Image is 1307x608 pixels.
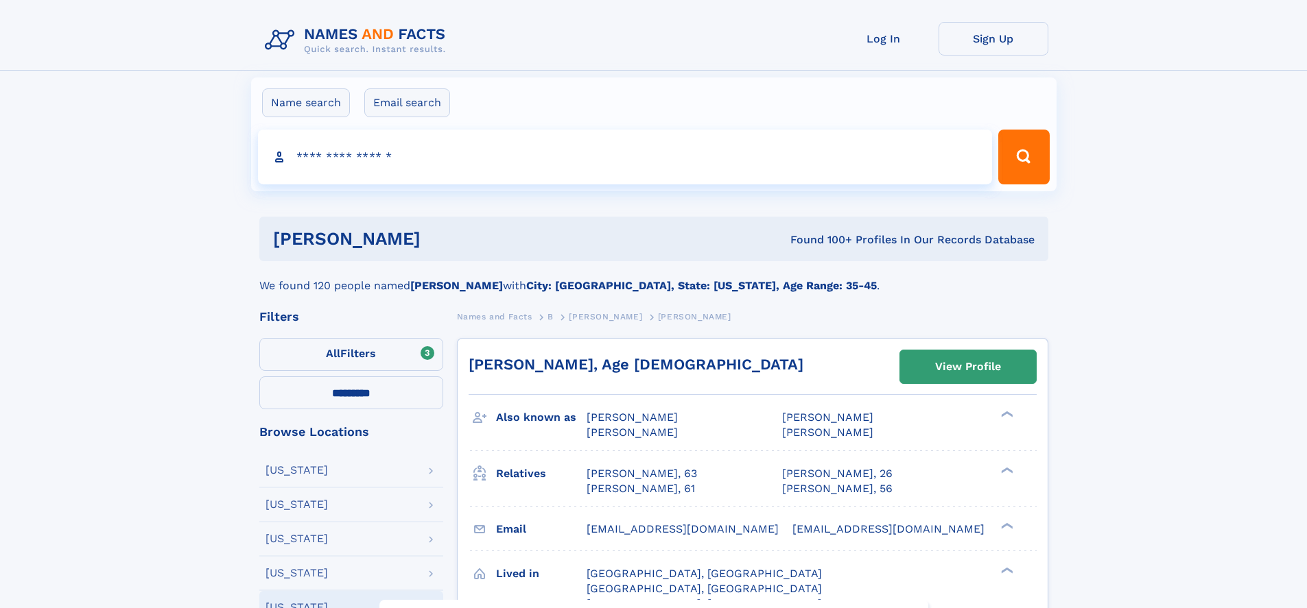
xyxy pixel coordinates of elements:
[587,582,822,595] span: [GEOGRAPHIC_DATA], [GEOGRAPHIC_DATA]
[998,521,1014,530] div: ❯
[364,88,450,117] label: Email search
[782,466,893,481] a: [PERSON_NAME], 26
[410,279,503,292] b: [PERSON_NAME]
[587,481,695,496] a: [PERSON_NAME], 61
[998,130,1049,184] button: Search Button
[605,232,1035,247] div: Found 100+ Profiles In Our Records Database
[526,279,877,292] b: City: [GEOGRAPHIC_DATA], State: [US_STATE], Age Range: 35-45
[587,567,822,580] span: [GEOGRAPHIC_DATA], [GEOGRAPHIC_DATA]
[259,338,443,371] label: Filters
[782,426,873,439] span: [PERSON_NAME]
[496,562,587,585] h3: Lived in
[939,22,1048,56] a: Sign Up
[496,406,587,429] h3: Also known as
[998,566,1014,574] div: ❯
[262,88,350,117] label: Name search
[266,533,328,544] div: [US_STATE]
[496,462,587,485] h3: Relatives
[998,465,1014,474] div: ❯
[587,522,779,535] span: [EMAIL_ADDRESS][DOMAIN_NAME]
[569,312,642,321] span: [PERSON_NAME]
[469,356,803,373] a: [PERSON_NAME], Age [DEMOGRAPHIC_DATA]
[259,22,457,59] img: Logo Names and Facts
[900,350,1036,383] a: View Profile
[273,230,606,247] h1: [PERSON_NAME]
[569,308,642,325] a: [PERSON_NAME]
[258,130,993,184] input: search input
[658,312,731,321] span: [PERSON_NAME]
[259,261,1048,294] div: We found 120 people named with .
[587,411,678,424] span: [PERSON_NAME]
[587,426,678,439] span: [PERSON_NAME]
[326,347,340,360] span: All
[782,411,873,424] span: [PERSON_NAME]
[266,499,328,510] div: [US_STATE]
[829,22,939,56] a: Log In
[547,308,554,325] a: B
[266,465,328,476] div: [US_STATE]
[259,311,443,323] div: Filters
[496,518,587,541] h3: Email
[792,522,985,535] span: [EMAIL_ADDRESS][DOMAIN_NAME]
[782,481,893,496] a: [PERSON_NAME], 56
[998,410,1014,419] div: ❯
[935,351,1001,382] div: View Profile
[266,568,328,579] div: [US_STATE]
[457,308,532,325] a: Names and Facts
[547,312,554,321] span: B
[587,466,697,481] a: [PERSON_NAME], 63
[259,426,443,438] div: Browse Locations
